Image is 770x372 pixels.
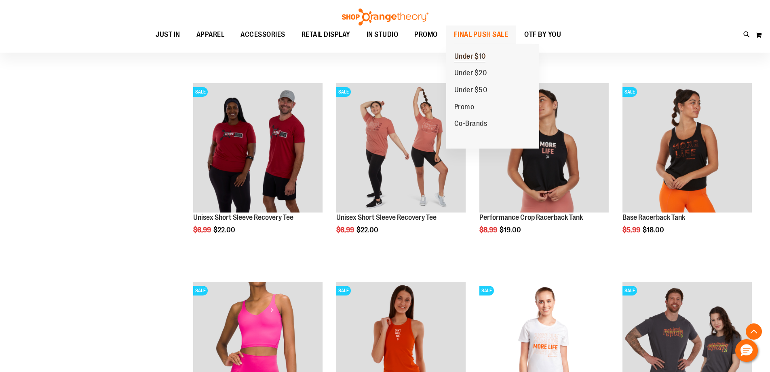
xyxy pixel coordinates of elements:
[336,286,351,295] span: SALE
[479,83,609,214] a: Product image for Performance Crop Racerback TankSALE
[446,99,483,116] a: Promo
[446,65,495,82] a: Under $20
[193,286,208,295] span: SALE
[643,226,665,234] span: $18.00
[156,26,180,44] span: JUST IN
[336,83,466,214] a: Product image for Unisex Short Sleeve Recovery TeeSALE
[479,213,583,221] a: Performance Crop Racerback Tank
[618,79,756,255] div: product
[193,226,212,234] span: $6.99
[622,226,641,234] span: $5.99
[454,26,508,44] span: FINAL PUSH SALE
[357,226,380,234] span: $22.00
[454,69,487,79] span: Under $20
[446,44,539,149] ul: FINAL PUSH SALE
[336,83,466,213] img: Product image for Unisex Short Sleeve Recovery Tee
[293,26,359,44] a: RETAIL DISPLAY
[414,26,438,44] span: PROMO
[622,83,752,214] a: Product image for Base Racerback TankSALE
[622,286,637,295] span: SALE
[193,83,323,213] img: Product image for Unisex SS Recovery Tee
[454,86,487,96] span: Under $50
[500,226,522,234] span: $19.00
[359,26,407,44] a: IN STUDIO
[446,82,496,99] a: Under $50
[302,26,350,44] span: RETAIL DISPLAY
[446,26,517,44] a: FINAL PUSH SALE
[475,79,613,255] div: product
[332,79,470,255] div: product
[193,83,323,214] a: Product image for Unisex SS Recovery TeeSALE
[148,26,188,44] a: JUST IN
[479,226,498,234] span: $8.99
[341,9,430,26] img: Shop Orangetheory
[524,26,561,44] span: OTF BY YOU
[479,286,494,295] span: SALE
[232,26,293,44] a: ACCESSORIES
[406,26,446,44] a: PROMO
[336,226,355,234] span: $6.99
[622,83,752,213] img: Product image for Base Racerback Tank
[454,119,487,130] span: Co-Brands
[193,213,293,221] a: Unisex Short Sleeve Recovery Tee
[479,83,609,213] img: Product image for Performance Crop Racerback Tank
[746,323,762,340] button: Back To Top
[735,339,758,362] button: Hello, have a question? Let’s chat.
[213,226,236,234] span: $22.00
[446,115,496,132] a: Co-Brands
[454,103,475,113] span: Promo
[367,26,399,44] span: IN STUDIO
[240,26,285,44] span: ACCESSORIES
[336,87,351,97] span: SALE
[336,213,437,221] a: Unisex Short Sleeve Recovery Tee
[622,87,637,97] span: SALE
[196,26,225,44] span: APPAREL
[516,26,569,44] a: OTF BY YOU
[622,213,685,221] a: Base Racerback Tank
[189,79,327,255] div: product
[188,26,233,44] a: APPAREL
[454,52,486,62] span: Under $10
[446,48,494,65] a: Under $10
[193,87,208,97] span: SALE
